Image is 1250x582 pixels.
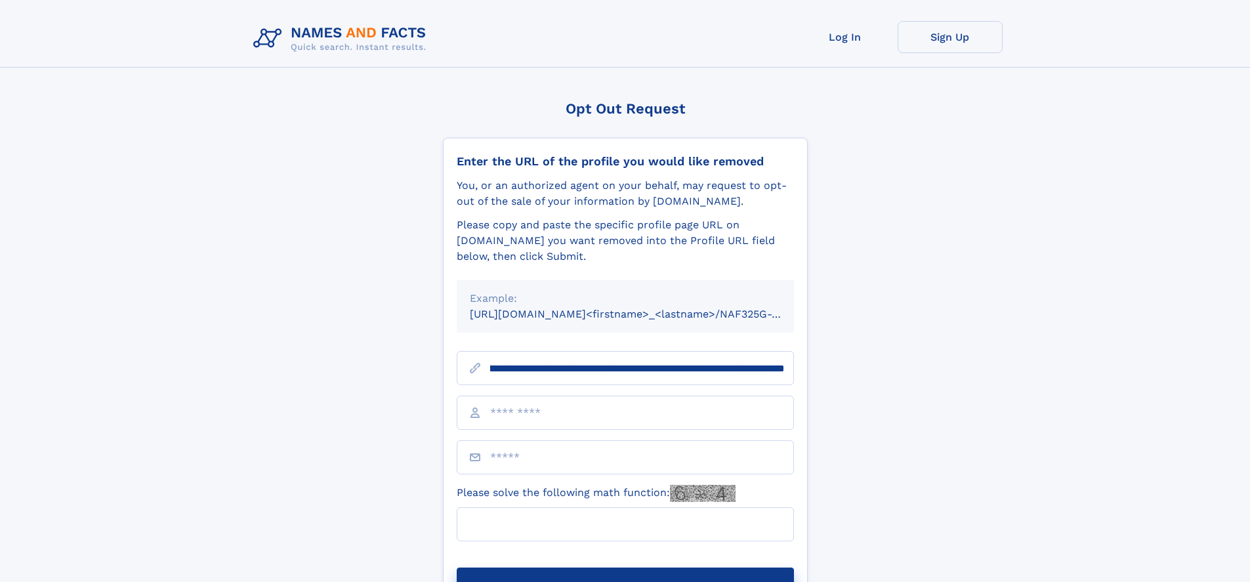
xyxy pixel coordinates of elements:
[457,485,736,502] label: Please solve the following math function:
[457,217,794,264] div: Please copy and paste the specific profile page URL on [DOMAIN_NAME] you want removed into the Pr...
[248,21,437,56] img: Logo Names and Facts
[470,291,781,306] div: Example:
[457,178,794,209] div: You, or an authorized agent on your behalf, may request to opt-out of the sale of your informatio...
[898,21,1003,53] a: Sign Up
[443,100,808,117] div: Opt Out Request
[470,308,819,320] small: [URL][DOMAIN_NAME]<firstname>_<lastname>/NAF325G-xxxxxxxx
[457,154,794,169] div: Enter the URL of the profile you would like removed
[793,21,898,53] a: Log In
